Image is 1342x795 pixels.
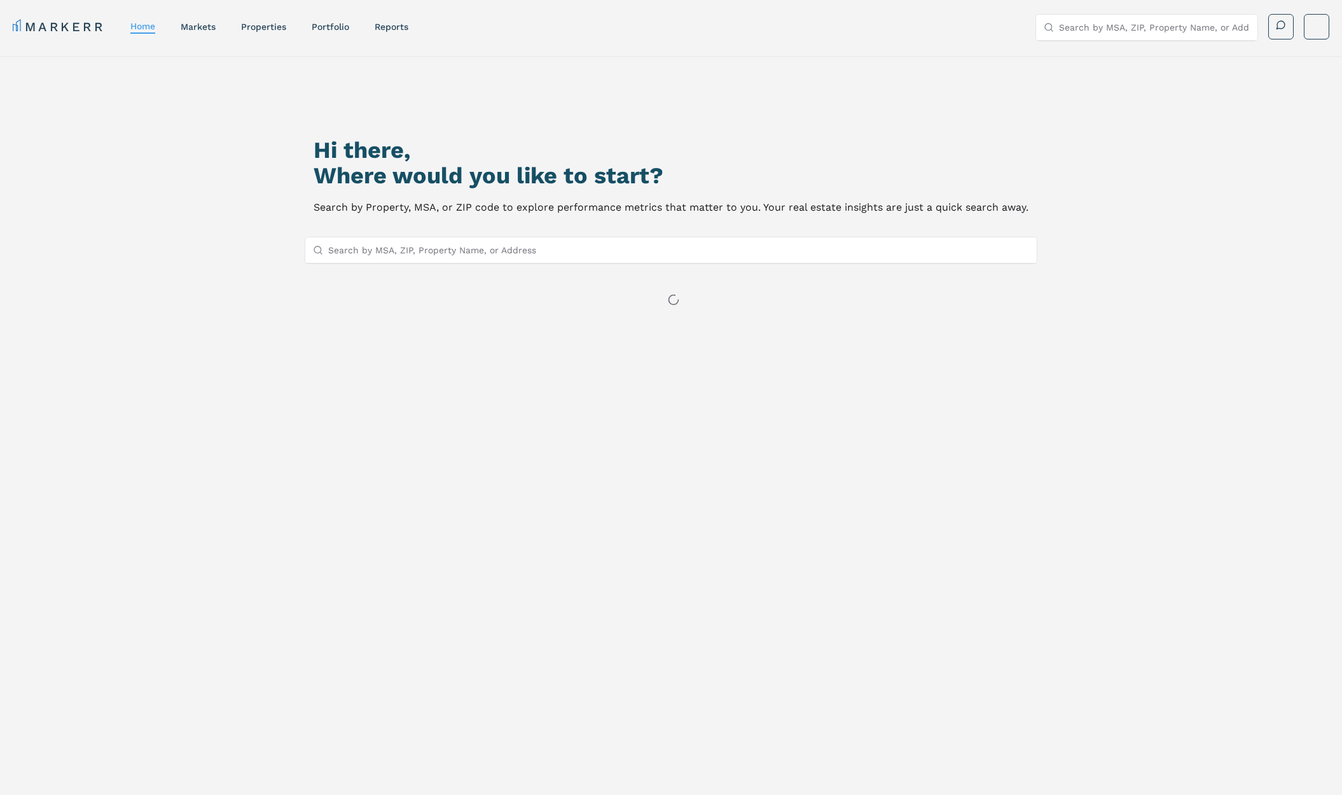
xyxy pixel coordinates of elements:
[241,22,286,32] a: properties
[1059,15,1250,40] input: Search by MSA, ZIP, Property Name, or Address
[375,22,408,32] a: reports
[130,21,155,31] a: home
[314,199,1028,216] p: Search by Property, MSA, or ZIP code to explore performance metrics that matter to you. Your real...
[181,22,216,32] a: markets
[13,18,105,36] a: MARKERR
[312,22,349,32] a: Portfolio
[328,237,1029,263] input: Search by MSA, ZIP, Property Name, or Address
[314,137,1028,163] h1: Hi there,
[314,163,1028,188] h2: Where would you like to start?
